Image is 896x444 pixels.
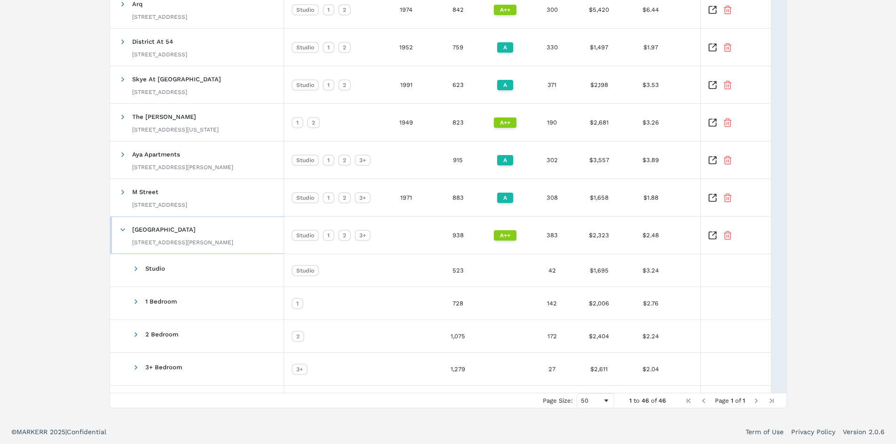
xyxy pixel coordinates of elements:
div: $1.97 [623,29,679,66]
div: 623 [435,66,482,103]
div: 1949 [378,104,435,141]
div: -0.21% [679,179,773,216]
a: Privacy Policy [791,427,835,436]
a: Inspect Comparable [708,156,717,165]
div: [STREET_ADDRESS] [132,13,187,21]
div: -1.25% [679,104,773,141]
div: $2.24 [623,320,679,352]
span: Aya Apartments [132,151,180,158]
div: $1.88 [623,179,679,216]
div: 330 [529,29,576,66]
div: 1 [323,155,334,166]
div: 1 [292,298,303,309]
div: [STREET_ADDRESS][US_STATE] [132,126,219,133]
div: 50 [581,397,603,404]
div: A++ [494,230,516,241]
div: 308 [529,179,576,216]
div: A++ [494,5,516,15]
div: 2 [338,230,351,241]
div: 3+ [355,230,371,241]
div: $2,323 [576,217,623,254]
button: Remove Property From Portfolio [723,80,732,90]
div: Studio [292,79,319,91]
div: $3.26 [623,104,679,141]
div: 1,075 [435,320,482,352]
span: Confidential [67,428,106,436]
span: Page [715,397,729,404]
div: 3+ [355,192,371,203]
button: Remove Property From Portfolio [723,43,732,52]
a: Inspect Comparable [708,43,717,52]
div: $2,681 [576,104,623,141]
div: 2 [338,42,351,53]
button: Remove Property From Portfolio [723,118,732,127]
div: [STREET_ADDRESS] [132,201,187,209]
div: [STREET_ADDRESS] [132,88,221,96]
span: 1 [743,397,745,404]
span: 2025 | [50,428,67,436]
div: $1,497 [576,29,623,66]
span: Arq [132,0,143,8]
div: [STREET_ADDRESS][PERSON_NAME] [132,164,233,171]
a: Inspect Comparable [708,193,717,203]
div: Previous Page [700,397,707,405]
span: 1 [731,397,733,404]
div: 1 [323,4,334,16]
div: 1 [323,42,334,53]
div: A [497,80,513,90]
div: -0.04% [679,320,773,352]
span: [GEOGRAPHIC_DATA] [132,226,196,233]
div: -0.10% [679,66,773,103]
div: $2,611 [576,353,623,385]
div: $2.48 [623,217,679,254]
div: First Page [685,397,692,405]
div: +0.02% [679,217,773,254]
div: [STREET_ADDRESS][PERSON_NAME] [132,239,233,246]
span: 3+ Bedroom [145,364,182,371]
div: 938 [435,217,482,254]
span: District At 54 [132,38,173,45]
button: Remove Property From Portfolio [723,5,732,15]
div: 2 [338,79,351,91]
span: 1 Bedroom [145,298,177,305]
div: 2 [307,117,320,128]
span: MARKERR [16,428,50,436]
div: +0.21% [679,29,773,66]
div: 823 [435,104,482,141]
span: M Street [132,188,159,195]
div: 190 [529,104,576,141]
span: 46 [658,397,666,404]
div: 142 [529,287,576,319]
div: $2.76 [623,287,679,319]
span: of [735,397,741,404]
div: Last Page [768,397,775,405]
span: 1 [629,397,632,404]
div: 1991 [378,66,435,103]
div: 383 [529,217,576,254]
div: 1 [292,117,303,128]
div: 759 [435,29,482,66]
div: 2 [338,192,351,203]
div: $1,695 [576,254,623,287]
div: 2 [338,155,351,166]
span: 2 Bedroom [145,331,178,338]
div: $2.04 [623,353,679,385]
div: A [497,193,513,203]
div: 27 [529,353,576,385]
div: $3,557 [576,141,623,179]
div: -0.01% [679,353,773,385]
div: 1 [323,79,334,91]
div: $2,404 [576,320,623,352]
button: Remove Property From Portfolio [723,231,732,240]
div: - [679,254,773,287]
span: The [PERSON_NAME] [132,113,196,120]
div: +0.01% [679,141,773,179]
div: Studio [292,192,319,203]
div: 1971 [378,179,435,216]
div: Studio [292,4,319,16]
div: 1 [323,192,334,203]
div: Studio [292,265,319,276]
div: 2 [292,331,304,342]
div: +0.09% [679,287,773,319]
div: 302 [529,141,576,179]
